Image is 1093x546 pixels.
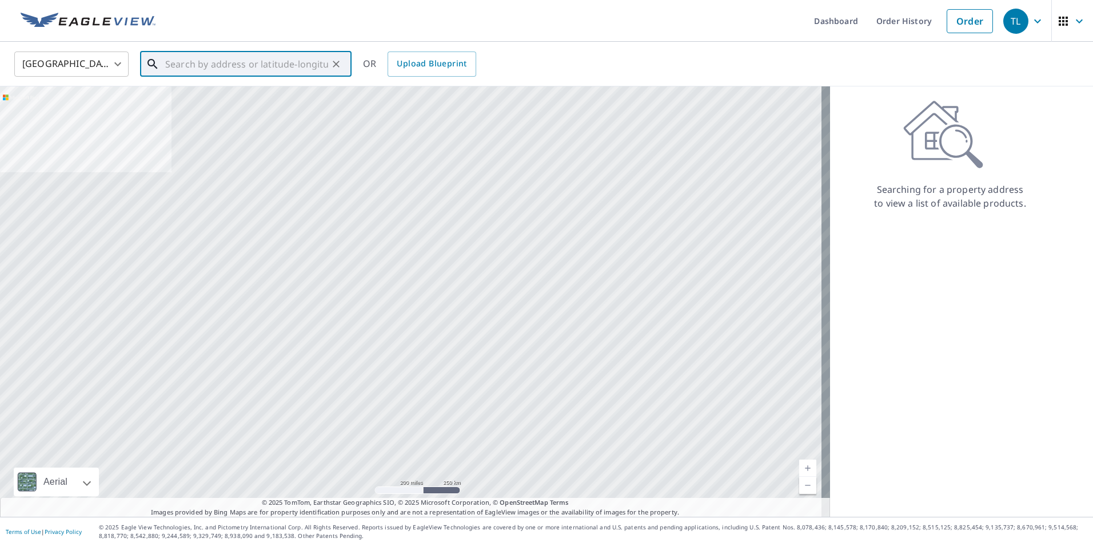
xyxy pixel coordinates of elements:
[6,528,82,535] p: |
[40,468,71,496] div: Aerial
[550,498,569,507] a: Terms
[1003,9,1028,34] div: TL
[388,52,476,77] a: Upload Blueprint
[328,56,344,72] button: Clear
[14,468,99,496] div: Aerial
[799,460,816,477] a: Current Level 5, Zoom In
[397,57,466,71] span: Upload Blueprint
[21,13,155,30] img: EV Logo
[14,48,129,80] div: [GEOGRAPHIC_DATA]
[99,523,1087,540] p: © 2025 Eagle View Technologies, Inc. and Pictometry International Corp. All Rights Reserved. Repo...
[947,9,993,33] a: Order
[6,528,41,536] a: Terms of Use
[873,183,1027,210] p: Searching for a property address to view a list of available products.
[165,48,328,80] input: Search by address or latitude-longitude
[799,477,816,494] a: Current Level 5, Zoom Out
[262,498,569,508] span: © 2025 TomTom, Earthstar Geographics SIO, © 2025 Microsoft Corporation, ©
[45,528,82,536] a: Privacy Policy
[363,52,476,77] div: OR
[500,498,548,507] a: OpenStreetMap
